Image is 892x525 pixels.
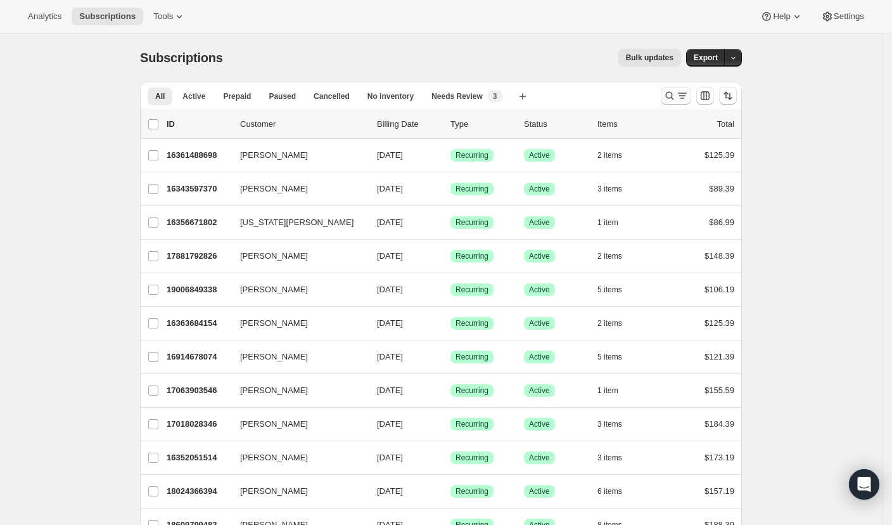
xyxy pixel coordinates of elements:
p: Total [717,118,734,131]
span: [PERSON_NAME] [240,317,308,330]
span: Active [529,184,550,194]
span: $121.39 [704,352,734,361]
span: [PERSON_NAME] [240,183,308,195]
button: [PERSON_NAME] [233,414,359,434]
span: $89.39 [709,184,734,193]
button: [PERSON_NAME] [233,313,359,334]
span: [DATE] [377,453,403,462]
span: Cancelled [314,91,350,101]
button: Analytics [20,8,69,25]
span: 3 items [597,419,622,429]
button: [PERSON_NAME] [233,145,359,165]
span: Recurring [456,251,488,261]
span: [PERSON_NAME] [240,149,308,162]
span: Recurring [456,386,488,396]
div: 18024366394[PERSON_NAME][DATE]SuccessRecurringSuccessActive6 items$157.19 [167,483,734,500]
span: 6 items [597,486,622,496]
span: Recurring [456,486,488,496]
button: Subscriptions [72,8,143,25]
div: 19006849338[PERSON_NAME][DATE]SuccessRecurringSuccessActive5 items$106.19 [167,281,734,299]
span: Recurring [456,217,488,228]
span: $148.39 [704,251,734,261]
button: Tools [146,8,193,25]
p: 16361488698 [167,149,230,162]
button: 3 items [597,449,636,467]
button: [PERSON_NAME] [233,246,359,266]
span: 2 items [597,150,622,160]
span: [DATE] [377,184,403,193]
button: [PERSON_NAME] [233,280,359,300]
button: 6 items [597,483,636,500]
span: 3 items [597,184,622,194]
div: 16361488698[PERSON_NAME][DATE]SuccessRecurringSuccessActive2 items$125.39 [167,146,734,164]
button: Bulk updates [618,49,681,67]
div: Open Intercom Messenger [849,469,879,500]
span: [DATE] [377,419,403,429]
span: Active [529,419,550,429]
span: Active [529,285,550,295]
button: 2 items [597,146,636,164]
span: [DATE] [377,486,403,496]
p: 16343597370 [167,183,230,195]
span: [DATE] [377,285,403,294]
div: 16343597370[PERSON_NAME][DATE]SuccessRecurringSuccessActive3 items$89.39 [167,180,734,198]
span: $155.59 [704,386,734,395]
button: Create new view [513,87,533,105]
button: Export [686,49,725,67]
button: [PERSON_NAME] [233,380,359,401]
span: Recurring [456,318,488,328]
span: Active [529,150,550,160]
span: [DATE] [377,217,403,227]
span: Recurring [456,285,488,295]
span: Tools [153,11,173,22]
span: [US_STATE][PERSON_NAME] [240,216,354,229]
span: Active [529,352,550,362]
div: 17063903546[PERSON_NAME][DATE]SuccessRecurringSuccessActive1 item$155.59 [167,382,734,399]
span: Active [529,217,550,228]
span: $106.19 [704,285,734,294]
p: Customer [240,118,367,131]
div: 16356671802[US_STATE][PERSON_NAME][DATE]SuccessRecurringSuccessActive1 item$86.99 [167,214,734,231]
span: [DATE] [377,150,403,160]
div: 17018028346[PERSON_NAME][DATE]SuccessRecurringSuccessActive3 items$184.39 [167,415,734,433]
span: [DATE] [377,251,403,261]
button: 5 items [597,281,636,299]
button: 5 items [597,348,636,366]
div: 16363684154[PERSON_NAME][DATE]SuccessRecurringSuccessActive2 items$125.39 [167,314,734,332]
div: Type [450,118,514,131]
button: Sort the results [719,87,737,105]
button: Settings [813,8,872,25]
p: Billing Date [377,118,440,131]
span: Recurring [456,352,488,362]
span: Active [529,486,550,496]
span: 5 items [597,285,622,295]
button: [US_STATE][PERSON_NAME] [233,212,359,233]
span: Active [529,318,550,328]
span: Active [529,386,550,396]
p: 17881792826 [167,250,230,262]
button: 1 item [597,382,632,399]
span: [PERSON_NAME] [240,384,308,397]
span: [PERSON_NAME] [240,418,308,431]
button: 2 items [597,247,636,265]
span: $184.39 [704,419,734,429]
span: No inventory [367,91,414,101]
span: Help [773,11,790,22]
span: [PERSON_NAME] [240,250,308,262]
span: 1 item [597,217,618,228]
p: 19006849338 [167,283,230,296]
span: [DATE] [377,352,403,361]
span: All [155,91,165,101]
span: 3 [493,91,497,101]
button: 3 items [597,415,636,433]
button: Search and filter results [661,87,691,105]
span: 3 items [597,453,622,463]
p: 16363684154 [167,317,230,330]
div: 17881792826[PERSON_NAME][DATE]SuccessRecurringSuccessActive2 items$148.39 [167,247,734,265]
span: Subscriptions [140,51,223,65]
span: [PERSON_NAME] [240,485,308,498]
div: 16914678074[PERSON_NAME][DATE]SuccessRecurringSuccessActive5 items$121.39 [167,348,734,366]
button: [PERSON_NAME] [233,448,359,468]
span: Analytics [28,11,61,22]
span: Recurring [456,453,488,463]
